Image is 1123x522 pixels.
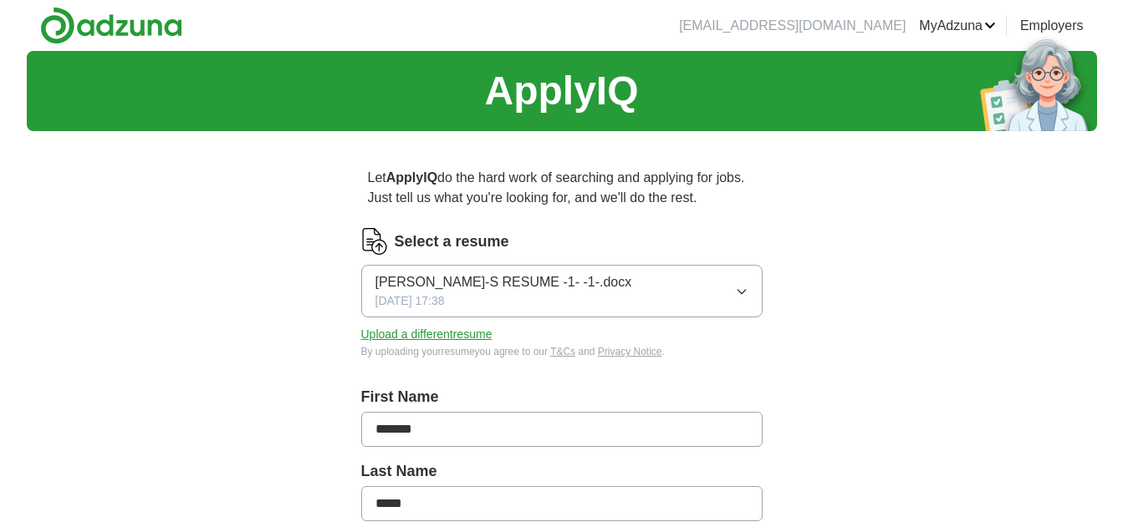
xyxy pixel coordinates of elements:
p: Let do the hard work of searching and applying for jobs. Just tell us what you're looking for, an... [361,161,763,215]
span: [PERSON_NAME]-S RESUME -1- -1-.docx [375,272,632,292]
a: Employers [1020,16,1084,36]
a: MyAdzuna [919,16,996,36]
div: By uploading your resume you agree to our and . [361,344,763,359]
a: T&Cs [550,346,575,357]
label: Last Name [361,460,763,483]
button: [PERSON_NAME]-S RESUME -1- -1-.docx[DATE] 17:38 [361,265,763,317]
strong: ApplyIQ [386,170,437,185]
h1: ApplyIQ [484,61,638,121]
label: First Name [361,386,763,408]
label: Select a resume [395,231,509,253]
a: Privacy Notice [598,346,662,357]
button: Upload a differentresume [361,326,493,343]
li: [EMAIL_ADDRESS][DOMAIN_NAME] [679,16,906,36]
img: Adzuna logo [40,7,182,44]
span: [DATE] 17:38 [375,292,445,310]
img: CV Icon [361,228,388,255]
